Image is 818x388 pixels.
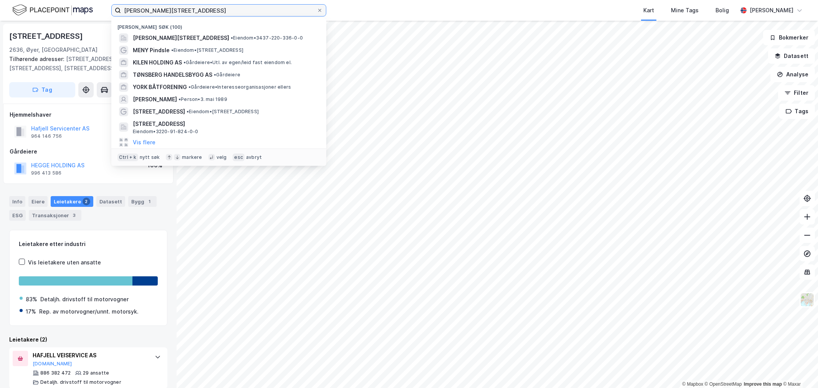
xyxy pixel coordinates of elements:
[26,307,36,316] div: 17%
[214,72,216,78] span: •
[140,154,160,160] div: nytt søk
[171,47,174,53] span: •
[29,210,81,221] div: Transaksjoner
[39,307,139,316] div: Rep. av motorvogner/unnt. motorsyk.
[9,30,84,42] div: [STREET_ADDRESS]
[33,351,147,360] div: HAFJELL VEISERVICE AS
[779,104,815,119] button: Tags
[9,335,167,344] div: Leietakere (2)
[178,96,181,102] span: •
[246,154,262,160] div: avbryt
[117,154,138,161] div: Ctrl + k
[111,18,326,32] div: [PERSON_NAME] søk (100)
[31,170,61,176] div: 996 413 586
[768,48,815,64] button: Datasett
[19,239,158,249] div: Leietakere etter industri
[12,3,93,17] img: logo.f888ab2527a4732fd821a326f86c7f29.svg
[187,109,189,114] span: •
[26,295,37,304] div: 83%
[40,379,121,385] div: Detaljh. drivstoff til motorvogner
[744,381,782,387] a: Improve this map
[133,58,182,67] span: KILEN HOLDING AS
[96,196,125,207] div: Datasett
[9,56,66,62] span: Tilhørende adresser:
[183,59,186,65] span: •
[9,45,97,54] div: 2636, Øyer, [GEOGRAPHIC_DATA]
[133,129,198,135] span: Eiendom • 3220-91-824-0-0
[188,84,191,90] span: •
[121,5,317,16] input: Søk på adresse, matrikkel, gårdeiere, leietakere eller personer
[9,82,75,97] button: Tag
[133,83,187,92] span: YORK BÅTFORENING
[10,110,167,119] div: Hjemmelshaver
[83,198,90,205] div: 2
[231,35,303,41] span: Eiendom • 3437-220-336-0-0
[183,59,292,66] span: Gårdeiere • Utl. av egen/leid fast eiendom el.
[216,154,227,160] div: velg
[133,107,185,116] span: [STREET_ADDRESS]
[171,47,243,53] span: Eiendom • [STREET_ADDRESS]
[182,154,202,160] div: markere
[146,198,154,205] div: 1
[643,6,654,15] div: Kart
[780,351,818,388] div: Kontrollprogram for chat
[778,85,815,101] button: Filter
[178,96,227,102] span: Person • 3. mai 1989
[705,381,742,387] a: OpenStreetMap
[133,138,155,147] button: Vis flere
[214,72,240,78] span: Gårdeiere
[750,6,793,15] div: [PERSON_NAME]
[71,211,78,219] div: 3
[763,30,815,45] button: Bokmerker
[9,210,26,221] div: ESG
[31,133,62,139] div: 964 146 756
[188,84,291,90] span: Gårdeiere • Interesseorganisasjoner ellers
[133,33,229,43] span: [PERSON_NAME][STREET_ADDRESS]
[9,54,161,73] div: [STREET_ADDRESS], [STREET_ADDRESS], [STREET_ADDRESS]
[770,67,815,82] button: Analyse
[682,381,703,387] a: Mapbox
[233,154,245,161] div: esc
[40,295,129,304] div: Detaljh. drivstoff til motorvogner
[133,95,177,104] span: [PERSON_NAME]
[28,258,101,267] div: Vis leietakere uten ansatte
[133,70,212,79] span: TØNSBERG HANDELSBYGG AS
[671,6,699,15] div: Mine Tags
[51,196,93,207] div: Leietakere
[231,35,233,41] span: •
[800,292,815,307] img: Z
[40,370,71,376] div: 886 382 472
[780,351,818,388] iframe: Chat Widget
[28,196,48,207] div: Eiere
[9,196,25,207] div: Info
[10,147,167,156] div: Gårdeiere
[716,6,729,15] div: Bolig
[133,119,317,129] span: [STREET_ADDRESS]
[133,46,170,55] span: MENY Pindsle
[187,109,259,115] span: Eiendom • [STREET_ADDRESS]
[33,361,72,367] button: [DOMAIN_NAME]
[83,370,109,376] div: 29 ansatte
[128,196,157,207] div: Bygg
